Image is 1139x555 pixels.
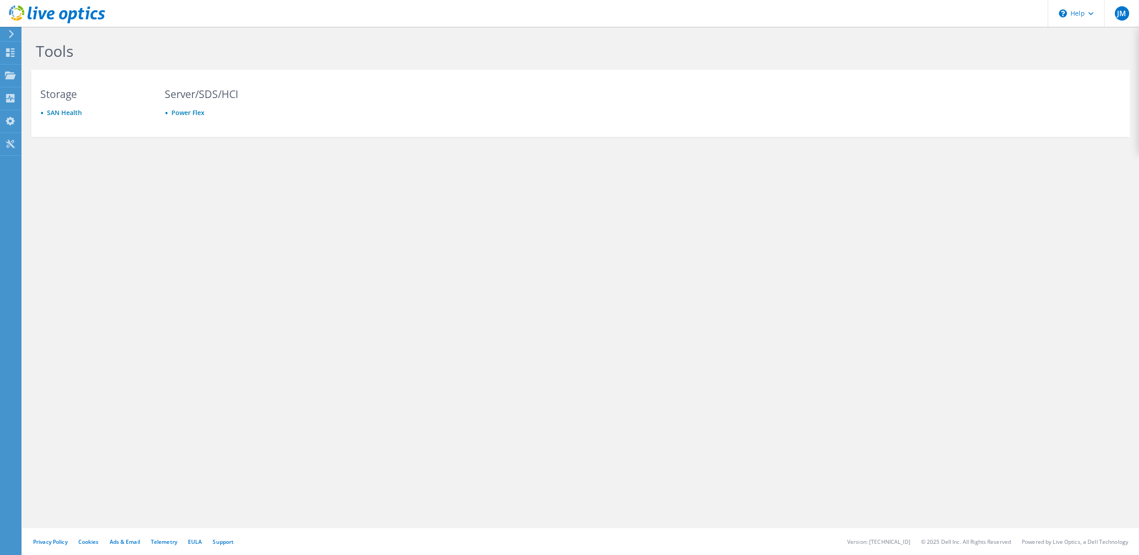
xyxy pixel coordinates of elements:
a: EULA [188,538,202,546]
h3: Storage [40,89,148,99]
a: Telemetry [151,538,177,546]
a: Cookies [78,538,99,546]
a: SAN Health [47,108,82,117]
li: © 2025 Dell Inc. All Rights Reserved [921,538,1011,546]
a: Power Flex [171,108,205,117]
h1: Tools [36,42,640,60]
li: Powered by Live Optics, a Dell Technology [1022,538,1128,546]
span: JM [1115,6,1129,21]
li: Version: [TECHNICAL_ID] [847,538,910,546]
h3: Server/SDS/HCI [165,89,272,99]
svg: \n [1059,9,1067,17]
a: Privacy Policy [33,538,68,546]
a: Support [213,538,234,546]
a: Ads & Email [110,538,140,546]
